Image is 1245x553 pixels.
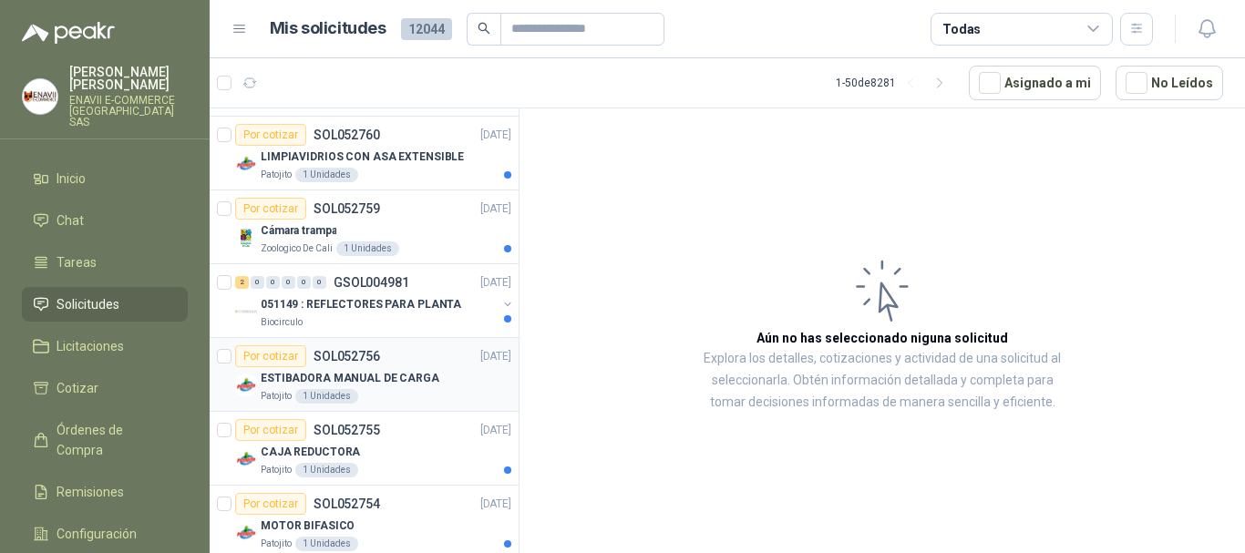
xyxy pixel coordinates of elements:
[69,95,188,128] p: ENAVII E-COMMERCE [GEOGRAPHIC_DATA] SAS
[235,345,306,367] div: Por cotizar
[261,517,355,535] p: MOTOR BIFASICO
[314,350,380,363] p: SOL052756
[210,338,519,412] a: Por cotizarSOL052756[DATE] Company LogoESTIBADORA MANUAL DE CARGAPatojito1 Unidades
[235,493,306,515] div: Por cotizar
[478,22,490,35] span: search
[235,448,257,470] img: Company Logo
[314,424,380,436] p: SOL052755
[57,294,119,314] span: Solicitudes
[261,370,439,387] p: ESTIBADORA MANUAL DE CARGA
[57,420,170,460] span: Órdenes de Compra
[251,276,264,289] div: 0
[942,19,981,39] div: Todas
[261,389,292,404] p: Patojito
[480,348,511,365] p: [DATE]
[261,537,292,551] p: Patojito
[235,374,257,396] img: Company Logo
[261,222,336,240] p: Cámara trampa
[401,18,452,40] span: 12044
[210,412,519,486] a: Por cotizarSOL052755[DATE] Company LogoCAJA REDUCTORAPatojito1 Unidades
[235,271,515,330] a: 2 0 0 0 0 0 GSOL004981[DATE] Company Logo051149 : REFLECTORES PARA PLANTABiocirculo
[314,202,380,215] p: SOL052759
[22,203,188,238] a: Chat
[210,117,519,190] a: Por cotizarSOL052760[DATE] Company LogoLIMPIAVIDRIOS CON ASA EXTENSIBLEPatojito1 Unidades
[480,496,511,513] p: [DATE]
[235,227,257,249] img: Company Logo
[235,301,257,323] img: Company Logo
[22,413,188,467] a: Órdenes de Compra
[235,124,306,146] div: Por cotizar
[282,276,295,289] div: 0
[22,517,188,551] a: Configuración
[57,524,137,544] span: Configuración
[235,419,306,441] div: Por cotizar
[261,315,303,330] p: Biocirculo
[235,153,257,175] img: Company Logo
[334,276,409,289] p: GSOL004981
[336,241,399,256] div: 1 Unidades
[836,68,954,97] div: 1 - 50 de 8281
[22,22,115,44] img: Logo peakr
[314,128,380,141] p: SOL052760
[480,274,511,292] p: [DATE]
[57,482,124,502] span: Remisiones
[210,190,519,264] a: Por cotizarSOL052759[DATE] Company LogoCámara trampaZoologico De Cali1 Unidades
[57,378,98,398] span: Cotizar
[22,329,188,364] a: Licitaciones
[1116,66,1223,100] button: No Leídos
[57,252,97,272] span: Tareas
[23,79,57,114] img: Company Logo
[261,241,333,256] p: Zoologico De Cali
[295,463,358,477] div: 1 Unidades
[22,287,188,322] a: Solicitudes
[295,389,358,404] div: 1 Unidades
[57,169,86,189] span: Inicio
[57,336,124,356] span: Licitaciones
[480,200,511,218] p: [DATE]
[756,328,1008,348] h3: Aún no has seleccionado niguna solicitud
[969,66,1101,100] button: Asignado a mi
[266,276,280,289] div: 0
[261,296,461,313] p: 051149 : REFLECTORES PARA PLANTA
[297,276,311,289] div: 0
[261,444,360,461] p: CAJA REDUCTORA
[235,522,257,544] img: Company Logo
[22,371,188,405] a: Cotizar
[22,161,188,196] a: Inicio
[480,127,511,144] p: [DATE]
[702,348,1063,414] p: Explora los detalles, cotizaciones y actividad de una solicitud al seleccionarla. Obtén informaci...
[22,475,188,509] a: Remisiones
[261,168,292,182] p: Patojito
[69,66,188,91] p: [PERSON_NAME] [PERSON_NAME]
[22,245,188,280] a: Tareas
[270,15,386,42] h1: Mis solicitudes
[295,537,358,551] div: 1 Unidades
[235,276,249,289] div: 2
[480,422,511,439] p: [DATE]
[261,463,292,477] p: Patojito
[313,276,326,289] div: 0
[295,168,358,182] div: 1 Unidades
[57,210,84,230] span: Chat
[314,497,380,510] p: SOL052754
[261,148,464,166] p: LIMPIAVIDRIOS CON ASA EXTENSIBLE
[235,198,306,220] div: Por cotizar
